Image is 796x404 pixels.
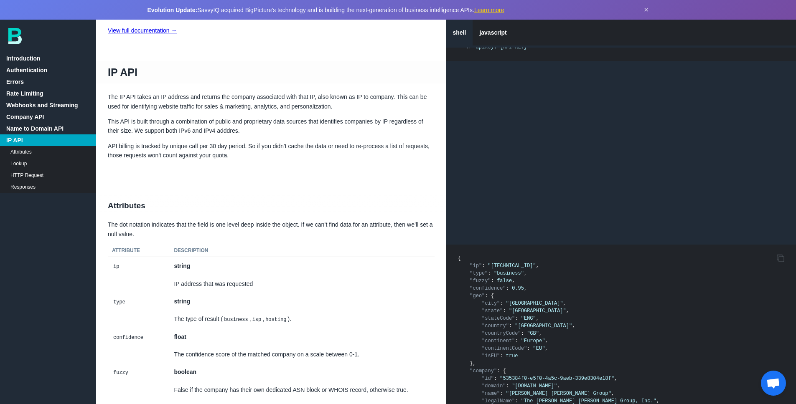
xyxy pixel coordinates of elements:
[96,61,446,83] h1: IP API
[474,7,504,13] a: Learn more
[545,346,548,351] span: ,
[473,20,513,45] a: javascript
[470,368,497,374] span: "company"
[503,368,506,374] span: {
[644,5,649,15] button: Dismiss announcement
[521,331,524,336] span: :
[482,346,527,351] span: "continentCode"
[264,316,287,324] code: hosting
[148,7,504,13] span: SavvyIQ acquired BigPicture's technology and is building the next-generation of business intellig...
[536,316,539,321] span: ,
[170,245,434,257] th: Description
[533,346,545,351] span: "EU"
[482,300,500,306] span: "city"
[170,346,434,363] td: The confidence score of the matched company on a scale between 0-1.
[112,298,127,306] code: type
[96,192,446,220] h2: Attributes
[557,383,560,389] span: ,
[500,300,503,306] span: :
[491,293,494,299] span: {
[497,278,512,284] span: false
[539,331,542,336] span: ,
[96,141,446,160] p: API billing is tracked by unique call per 30 day period. So if you didn't cache the data or need ...
[515,338,518,344] span: :
[470,361,476,366] span: },
[524,270,527,276] span: ,
[488,263,536,269] span: "[TECHNICAL_ID]"
[482,353,500,359] span: "isEU"
[482,338,515,344] span: "continent"
[174,298,190,305] strong: string
[96,117,446,136] p: This API is built through a combination of public and proprietary data sources that identifies co...
[509,308,566,314] span: "[GEOGRAPHIC_DATA]"
[170,310,434,328] td: The type of result ( , , ).
[482,263,485,269] span: :
[148,7,198,13] strong: Evolution Update:
[112,263,120,271] code: ip
[482,308,503,314] span: "state"
[482,331,521,336] span: "countryCode"
[500,391,503,396] span: :
[521,398,656,404] span: "The [PERSON_NAME] [PERSON_NAME] Group, Inc."
[515,323,572,329] span: "[GEOGRAPHIC_DATA]"
[512,285,524,291] span: 0.95
[536,263,539,269] span: ,
[509,323,512,329] span: :
[488,270,491,276] span: :
[470,285,506,291] span: "confidence"
[572,323,575,329] span: ,
[174,333,186,340] strong: float
[112,333,145,342] code: confidence
[497,368,500,374] span: :
[482,323,509,329] span: "country"
[485,293,488,299] span: :
[470,270,488,276] span: "type"
[500,376,614,381] span: "535384f0-e5f0-4a5c-9aeb-339e8304e18f"
[515,316,518,321] span: :
[482,376,494,381] span: "id"
[108,27,177,34] a: View full documentation →
[656,398,659,404] span: ,
[506,300,563,306] span: "[GEOGRAPHIC_DATA]"
[108,245,170,257] th: Attribute
[170,275,434,293] td: IP address that was requested
[458,255,461,261] span: {
[512,278,515,284] span: ,
[470,278,491,284] span: "fuzzy"
[761,371,786,396] div: Open chat
[112,369,130,377] code: fuzzy
[521,338,545,344] span: "Europe"
[251,316,263,324] code: isp
[170,381,434,399] td: False if the company has their own dedicated ASN block or WHOIS record, otherwise true.
[527,346,530,351] span: :
[521,316,536,321] span: "ENG"
[506,285,509,291] span: :
[506,353,518,359] span: true
[512,383,557,389] span: "[DOMAIN_NAME]"
[470,263,482,269] span: "ip"
[446,20,473,45] a: shell
[515,398,518,404] span: :
[506,391,611,396] span: "[PERSON_NAME] [PERSON_NAME] Group"
[96,220,446,239] p: The dot notation indicates that the field is one level deep inside the object. If we can’t find d...
[223,316,249,324] code: business
[500,353,503,359] span: :
[506,383,509,389] span: :
[482,391,500,396] span: "name"
[494,270,524,276] span: "business"
[96,92,446,111] p: The IP API takes an IP address and returns the company associated with that IP, also known as IP ...
[8,28,22,44] img: bp-logo-B-teal.svg
[482,383,506,389] span: "domain"
[563,300,566,306] span: ,
[494,376,497,381] span: :
[527,331,539,336] span: "GB"
[482,316,515,321] span: "stateCode"
[491,278,494,284] span: :
[566,308,569,314] span: ,
[470,293,485,299] span: "geo"
[524,285,527,291] span: ,
[503,308,506,314] span: :
[174,369,196,375] strong: boolean
[482,398,515,404] span: "legalName"
[545,338,548,344] span: ,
